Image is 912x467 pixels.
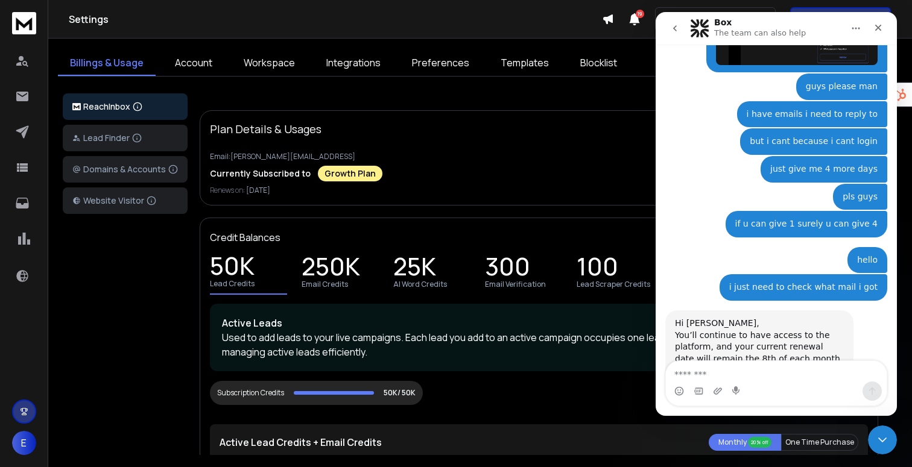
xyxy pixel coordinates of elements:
button: Gif picker [38,374,48,384]
button: Monthly 20% off [709,434,781,451]
span: [DATE] [246,185,270,195]
a: Workspace [232,51,307,76]
p: Lead Credits [210,279,255,289]
p: Email Credits [302,280,348,289]
p: 50K/ 50K [384,388,416,398]
a: Account [163,51,224,76]
button: Emoji picker [19,374,28,384]
button: Send a message… [207,369,226,389]
button: Start recording [77,374,86,384]
button: E [12,431,36,455]
img: logo [72,103,81,111]
div: Subscription Credits [217,388,284,398]
span: 19 [636,10,644,18]
button: Website Visitor [63,187,188,214]
a: Integrations [314,51,393,76]
p: Plan Details & Usages [210,121,321,137]
p: Active Leads [222,316,856,330]
p: Active Lead Credits + Email Credits [220,435,382,450]
button: ReachInbox [63,93,188,120]
p: Used to add leads to your live campaigns. Each lead you add to an active campaign occupies one le... [222,330,856,359]
button: One Time Purchase [781,434,858,451]
a: Blocklist [568,51,629,76]
p: 25K [393,260,436,277]
img: logo [12,12,36,34]
button: Get Free Credits [790,7,891,31]
div: 20% off [748,437,771,448]
p: AI Word Credits [393,280,447,289]
p: 50K [210,260,255,277]
p: 100 [577,260,618,277]
h1: Settings [69,12,602,27]
iframe: Intercom live chat [868,425,897,454]
textarea: Message… [10,349,231,369]
p: Email Verification [485,280,546,289]
p: Credit Balances [210,230,280,245]
a: Billings & Usage [58,51,156,76]
div: Hi [PERSON_NAME], [19,306,188,318]
p: Renews on: [210,186,868,195]
p: Email: [PERSON_NAME][EMAIL_ADDRESS] [210,152,868,161]
div: Growth Plan [318,166,382,181]
button: Lead Finder [63,125,188,151]
a: Templates [489,51,561,76]
p: Currently Subscribed to [210,168,311,180]
p: Lead Scraper Credits [577,280,650,289]
div: You’ll continue to have access to the platform, and your current renewal date will remain the 8th... [19,318,188,400]
button: Domains & Accounts [63,156,188,183]
a: Preferences [400,51,481,76]
p: 250K [302,260,360,277]
p: 300 [485,260,530,277]
iframe: To enrich screen reader interactions, please activate Accessibility in Grammarly extension settings [656,12,897,416]
button: Upload attachment [57,374,67,384]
